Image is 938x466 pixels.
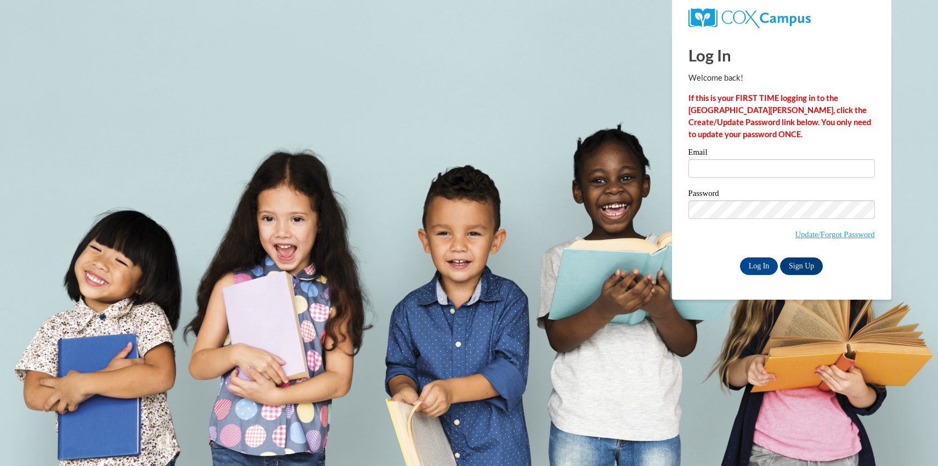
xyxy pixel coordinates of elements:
label: Email [688,148,875,159]
strong: If this is your FIRST TIME logging in to the [GEOGRAPHIC_DATA][PERSON_NAME], click the Create/Upd... [688,93,871,139]
a: COX Campus [688,13,811,22]
p: Welcome back! [688,72,875,84]
label: Password [688,189,875,200]
h1: Log In [688,44,875,66]
a: Sign Up [780,257,823,275]
a: Update/Forgot Password [795,230,874,239]
img: COX Campus [688,8,811,28]
input: Log In [740,257,778,275]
